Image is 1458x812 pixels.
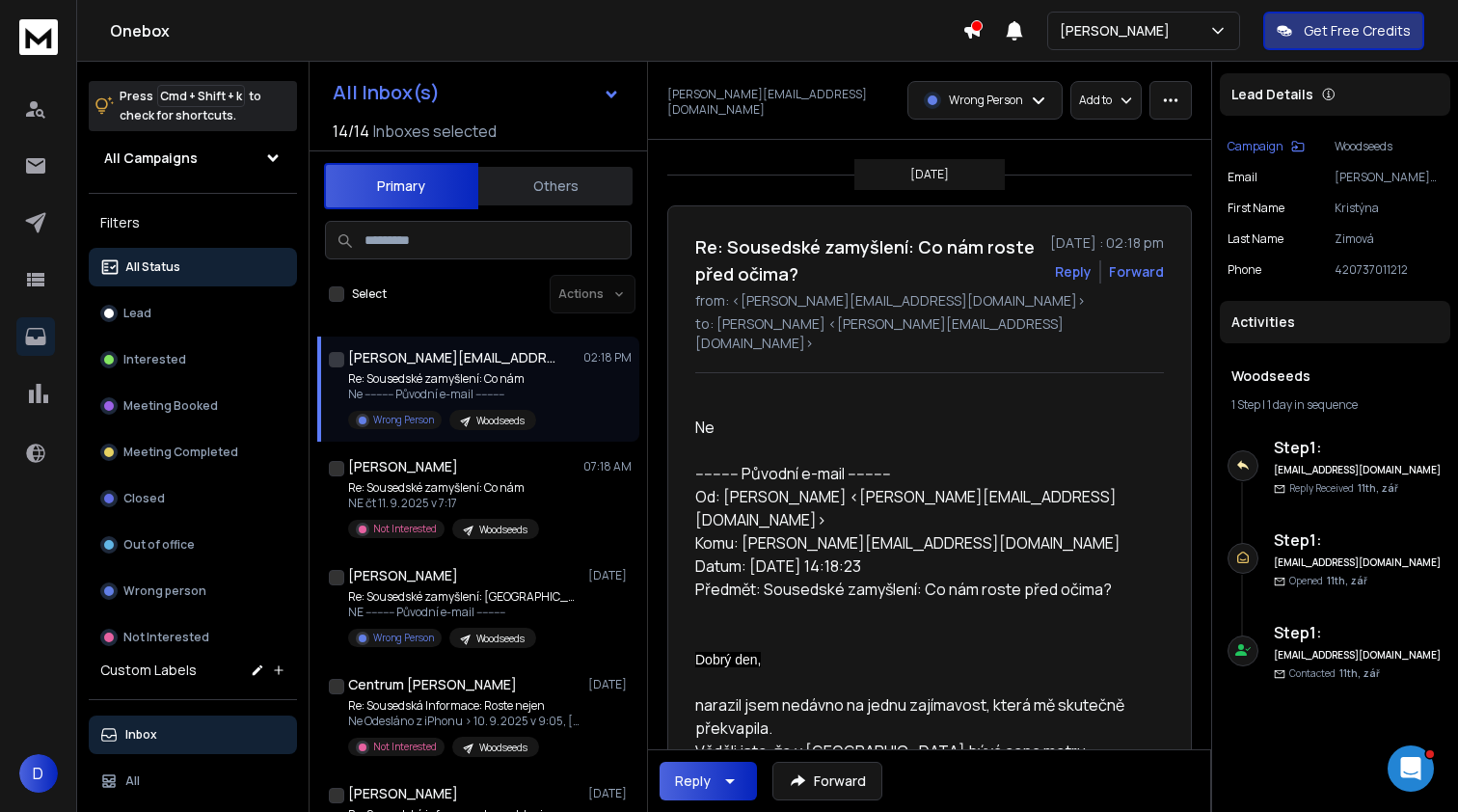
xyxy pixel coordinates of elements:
p: Woodseeds [479,523,527,537]
button: Forward [772,762,882,800]
h1: All Campaigns [104,149,198,168]
h1: [PERSON_NAME] [348,784,458,803]
button: Inbox [89,716,297,754]
button: D [19,754,58,793]
button: Reply [1055,262,1092,282]
button: All Inbox(s) [317,73,635,112]
p: Closed [123,491,165,506]
h1: [PERSON_NAME] [348,566,458,585]
p: [PERSON_NAME][EMAIL_ADDRESS][DOMAIN_NAME] [667,87,896,118]
button: Closed [89,479,297,518]
p: Woodseeds [1335,139,1443,154]
div: Forward [1109,262,1164,282]
button: All Campaigns [89,139,297,177]
button: Get Free Credits [1263,12,1424,50]
p: [PERSON_NAME] [1060,21,1177,41]
iframe: Intercom live chat [1388,745,1434,792]
p: [DATE] [588,677,632,692]
button: Wrong person [89,572,297,610]
p: 420737011212 [1335,262,1443,278]
span: 11th, zář [1327,574,1367,587]
p: Re: Sousedské zamyšlení: [GEOGRAPHIC_DATA] [348,589,580,605]
button: Campaign [1228,139,1305,154]
button: Meeting Booked [89,387,297,425]
button: Out of office [89,526,297,564]
p: [DATE] [588,568,632,583]
p: Kristýna [1335,201,1443,216]
p: Reply Received [1289,481,1398,496]
p: Meeting Completed [123,445,238,460]
p: Out of office [123,537,195,553]
p: Re: Sousedská Informace: Roste nejen [348,698,580,714]
p: 02:18 PM [583,350,632,365]
p: Woodseeds [479,741,527,755]
span: 1 day in sequence [1267,396,1358,413]
p: 07:18 AM [583,459,632,474]
h6: [EMAIL_ADDRESS][DOMAIN_NAME] [1274,648,1443,663]
p: Interested [123,352,186,367]
p: Press to check for shortcuts. [120,87,261,125]
button: Lead [89,294,297,333]
p: Ne Odesláno z iPhonu > 10. 9. 2025 v 9:05, [PERSON_NAME] [348,714,580,729]
button: Interested [89,340,297,379]
p: Woodseeds [476,632,525,646]
p: Wrong Person [373,413,434,427]
h6: [EMAIL_ADDRESS][DOMAIN_NAME] [1274,555,1443,570]
h1: Re: Sousedské zamyšlení: Co nám roste před očima? [695,233,1039,287]
span: 11th, zář [1339,666,1380,680]
p: First Name [1228,201,1284,216]
p: Not Interested [373,522,437,536]
span: Dobrý den, [695,652,761,667]
p: from: <[PERSON_NAME][EMAIL_ADDRESS][DOMAIN_NAME]> [695,291,1164,311]
h3: Filters [89,209,297,236]
p: [DATE] [910,167,949,182]
div: Věděli jste, že v [GEOGRAPHIC_DATA] bývá cena metru čtverečního [PERSON_NAME] nižší než u stejně ... [695,740,1148,809]
button: Primary [324,163,478,209]
p: Wrong person [123,583,206,599]
h1: [PERSON_NAME][EMAIL_ADDRESS][DOMAIN_NAME] [348,348,560,367]
p: Inbox [125,727,157,743]
p: Campaign [1228,139,1283,154]
img: logo [19,19,58,55]
div: Reply [675,771,711,791]
h3: Inboxes selected [373,120,497,143]
p: Meeting Booked [123,398,218,414]
p: Add to [1079,93,1112,108]
p: Not Interested [373,740,437,754]
p: Lead Details [1231,85,1313,104]
p: NE čt 11. 9. 2025 v 7:17 [348,496,539,511]
button: Reply [660,762,757,800]
button: All Status [89,248,297,286]
h1: [PERSON_NAME] [348,457,458,476]
span: Cmd + Shift + k [157,85,245,107]
h6: [EMAIL_ADDRESS][DOMAIN_NAME] [1274,463,1443,477]
p: [PERSON_NAME][EMAIL_ADDRESS][DOMAIN_NAME] [1335,170,1443,185]
p: Email [1228,170,1257,185]
h3: Custom Labels [100,661,197,680]
p: Not Interested [123,630,209,645]
h1: Centrum [PERSON_NAME] [348,675,517,694]
p: to: [PERSON_NAME] <[PERSON_NAME][EMAIL_ADDRESS][DOMAIN_NAME]> [695,314,1164,353]
p: Phone [1228,262,1261,278]
button: Not Interested [89,618,297,657]
h1: Woodseeds [1231,366,1439,386]
button: Others [478,165,633,207]
p: Contacted [1289,666,1380,681]
p: [DATE] : 02:18 pm [1050,233,1164,253]
div: | [1231,397,1439,413]
p: Re: Sousedské zamyšlení: Co nám [348,480,539,496]
p: Wrong Person [373,631,434,645]
h1: Onebox [110,19,962,42]
p: Wrong Person [949,93,1023,108]
div: Activities [1220,301,1450,343]
p: Zimová [1335,231,1443,247]
span: 14 / 14 [333,120,369,143]
p: Re: Sousedské zamyšlení: Co nám [348,371,536,387]
p: Opened [1289,574,1367,588]
button: All [89,762,297,800]
p: [DATE] [588,786,632,801]
aside: ---------- Původní e-mail ---------- Od: [PERSON_NAME] <[PERSON_NAME][EMAIL_ADDRESS][DOMAIN_NAME]... [695,462,1148,601]
span: 1 Step [1231,396,1260,413]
